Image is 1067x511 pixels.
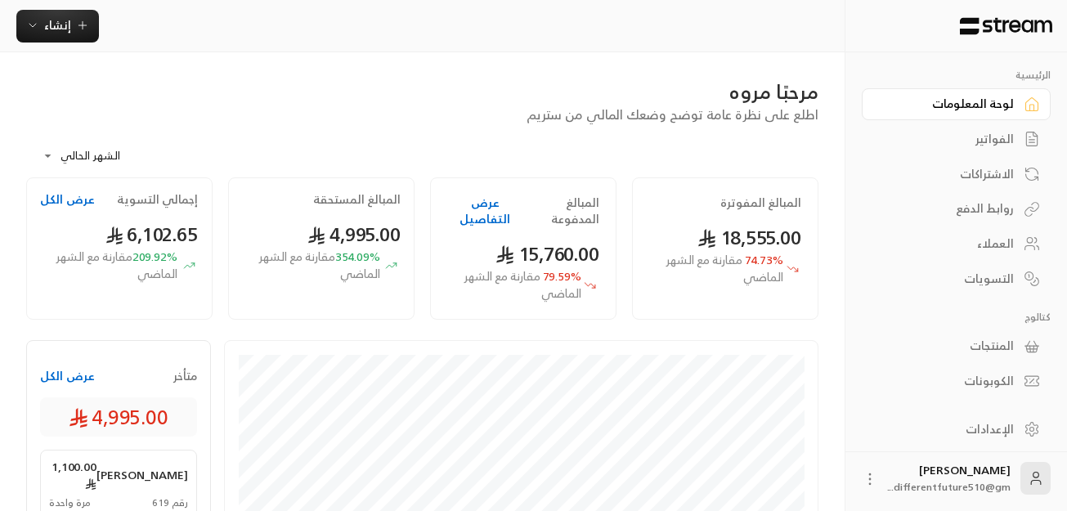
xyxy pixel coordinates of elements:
h2: المبالغ المدفوعة [522,195,599,227]
span: مقارنة مع الشهر الماضي [259,246,380,284]
span: متأخر [173,368,197,384]
a: الكوبونات [862,365,1051,397]
a: روابط الدفع [862,193,1051,225]
a: الاشتراكات [862,158,1051,190]
button: عرض التفاصيل [447,195,522,227]
a: العملاء [862,228,1051,260]
p: الرئيسية [862,69,1051,82]
span: [PERSON_NAME] [96,467,188,483]
span: 74.73 % [649,252,783,286]
div: الإعدادات [882,421,1014,437]
span: مقارنة مع الشهر الماضي [666,249,783,287]
div: مرحبًا مروه [26,78,818,105]
div: الشهر الحالي [34,135,157,177]
span: 209.92 % [40,249,177,283]
div: روابط الدفع [882,200,1014,217]
span: اطلع على نظرة عامة توضح وضعك المالي من ستريم [527,103,818,126]
span: مقارنة مع الشهر الماضي [56,246,177,284]
span: differentfuture510@gm... [888,478,1011,495]
button: عرض الكل [40,368,95,384]
a: لوحة المعلومات [862,88,1051,120]
div: التسويات [882,271,1014,287]
span: 1,100.00 [49,459,96,491]
span: 18,555.00 [697,221,801,254]
h2: المبالغ المستحقة [313,191,401,208]
span: رقم 619 [152,496,188,509]
span: 6,102.65 [105,217,199,251]
span: 4,995.00 [69,404,168,430]
a: المنتجات [862,330,1051,362]
p: كتالوج [862,311,1051,324]
span: 4,995.00 [307,217,401,251]
img: Logo [958,17,1054,35]
span: 15,760.00 [495,237,599,271]
button: إنشاء [16,10,99,43]
div: الكوبونات [882,373,1014,389]
div: لوحة المعلومات [882,96,1014,112]
h2: إجمالي التسوية [117,191,198,208]
span: 79.59 % [447,268,581,303]
span: 354.09 % [242,249,379,283]
a: التسويات [862,262,1051,294]
span: مرة واحدة [49,496,91,509]
a: الفواتير [862,123,1051,155]
div: المنتجات [882,338,1014,354]
span: مقارنة مع الشهر الماضي [464,266,581,303]
div: الاشتراكات [882,166,1014,182]
h2: المبالغ المفوترة [720,195,801,211]
a: الإعدادات [862,413,1051,445]
div: العملاء [882,235,1014,252]
span: إنشاء [44,15,71,35]
div: [PERSON_NAME] [888,462,1011,495]
div: الفواتير [882,131,1014,147]
button: عرض الكل [40,191,95,208]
